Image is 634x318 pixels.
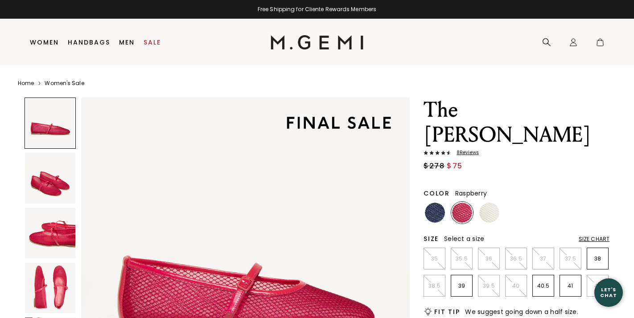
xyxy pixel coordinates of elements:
[478,282,499,289] p: 39.5
[506,255,527,262] p: 36.5
[68,39,110,46] a: Handbags
[579,236,609,243] div: Size Chart
[533,255,554,262] p: 37
[587,282,608,289] p: 42
[30,39,59,46] a: Women
[451,255,472,262] p: 35.5
[144,39,161,46] a: Sale
[479,203,499,223] img: White
[424,255,445,262] p: 35
[533,282,554,289] p: 40.5
[424,161,445,171] span: $278
[45,80,84,87] a: Women's Sale
[18,80,34,87] a: Home
[119,39,135,46] a: Men
[560,255,581,262] p: 37.5
[273,103,404,143] img: final sale tag
[424,235,439,242] h2: Size
[478,255,499,262] p: 36
[444,234,484,243] span: Select a size
[425,203,445,223] img: Navy
[424,150,609,157] a: 8Reviews
[25,263,75,313] img: The Amabile
[25,208,75,258] img: The Amabile
[424,190,450,197] h2: Color
[587,255,608,262] p: 38
[452,203,472,223] img: Raspberry
[447,161,463,171] span: $75
[455,189,487,198] span: Raspberry
[451,282,472,289] p: 39
[560,282,581,289] p: 41
[465,307,578,316] span: We suggest going down a half size.
[25,153,75,203] img: The Amabile
[271,35,364,49] img: M.Gemi
[434,308,460,315] h2: Fit Tip
[424,98,609,147] h1: The [PERSON_NAME]
[424,282,445,289] p: 38.5
[506,282,527,289] p: 40
[594,287,623,298] div: Let's Chat
[451,150,479,155] span: 8 Review s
